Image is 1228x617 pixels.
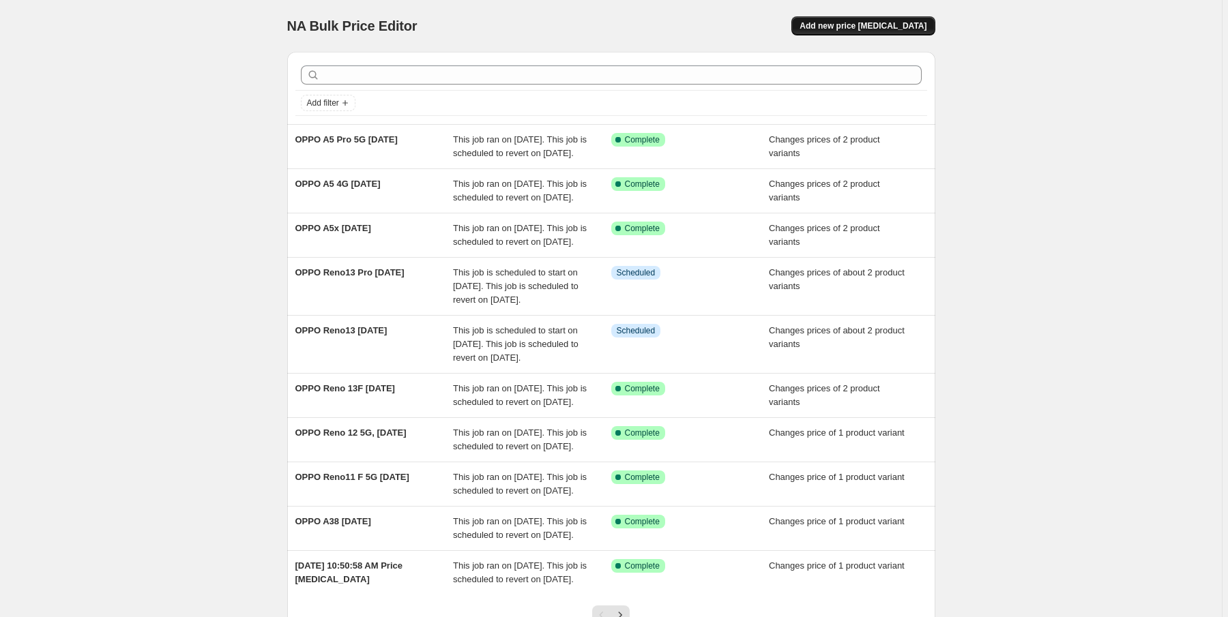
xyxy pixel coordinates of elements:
span: Changes prices of about 2 product variants [769,325,905,349]
span: Scheduled [617,267,656,278]
span: This job ran on [DATE]. This job is scheduled to revert on [DATE]. [453,383,587,407]
span: OPPO Reno13 Pro [DATE] [295,267,405,277]
span: Add new price [MEDICAL_DATA] [800,20,926,31]
span: Changes prices of 2 product variants [769,383,880,407]
span: OPPO A5 4G [DATE] [295,179,381,189]
span: This job ran on [DATE]. This job is scheduled to revert on [DATE]. [453,179,587,202]
span: Add filter [307,97,339,108]
span: This job is scheduled to start on [DATE]. This job is scheduled to revert on [DATE]. [453,325,579,363]
span: OPPO A5x [DATE] [295,223,371,233]
span: OPPO Reno13 [DATE] [295,325,388,335]
span: Changes price of 1 product variant [769,516,905,526]
span: OPPO Reno 13F [DATE] [295,383,395,393]
span: Complete [625,134,660,145]
span: OPPO A38 [DATE] [295,516,371,526]
span: Complete [625,427,660,438]
span: OPPO Reno 12 5G, [DATE] [295,427,407,438]
span: OPPO Reno11 F 5G [DATE] [295,472,409,482]
span: NA Bulk Price Editor [287,18,418,33]
span: This job ran on [DATE]. This job is scheduled to revert on [DATE]. [453,560,587,584]
span: This job ran on [DATE]. This job is scheduled to revert on [DATE]. [453,516,587,540]
span: Complete [625,516,660,527]
span: Scheduled [617,325,656,336]
span: Complete [625,179,660,190]
span: Changes price of 1 product variant [769,560,905,571]
button: Add new price [MEDICAL_DATA] [791,16,935,35]
span: Changes prices of 2 product variants [769,134,880,158]
span: Changes price of 1 product variant [769,472,905,482]
span: Complete [625,223,660,234]
span: [DATE] 10:50:58 AM Price [MEDICAL_DATA] [295,560,403,584]
span: Changes prices of 2 product variants [769,179,880,202]
span: Changes prices of 2 product variants [769,223,880,247]
span: Changes price of 1 product variant [769,427,905,438]
span: OPPO A5 Pro 5G [DATE] [295,134,398,145]
span: Changes prices of about 2 product variants [769,267,905,291]
span: This job ran on [DATE]. This job is scheduled to revert on [DATE]. [453,134,587,158]
span: This job ran on [DATE]. This job is scheduled to revert on [DATE]. [453,472,587,496]
button: Add filter [301,95,355,111]
span: Complete [625,472,660,483]
span: Complete [625,560,660,571]
span: This job ran on [DATE]. This job is scheduled to revert on [DATE]. [453,223,587,247]
span: Complete [625,383,660,394]
span: This job ran on [DATE]. This job is scheduled to revert on [DATE]. [453,427,587,451]
span: This job is scheduled to start on [DATE]. This job is scheduled to revert on [DATE]. [453,267,579,305]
